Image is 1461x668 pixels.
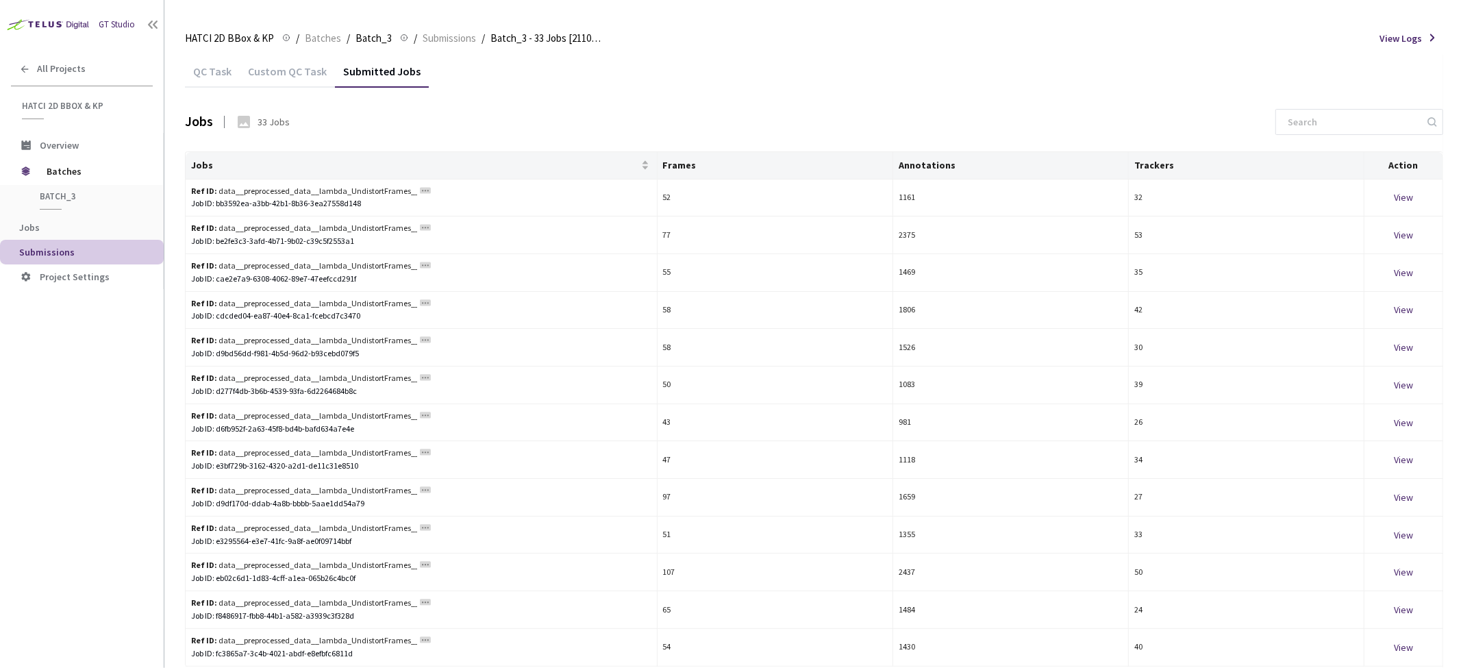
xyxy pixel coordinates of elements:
[1370,265,1437,280] div: View
[658,180,893,217] td: 52
[1370,415,1437,430] div: View
[893,591,1129,629] td: 1484
[185,112,213,132] div: Jobs
[1129,254,1364,292] td: 35
[191,635,217,645] b: Ref ID:
[893,629,1129,667] td: 1430
[40,271,110,283] span: Project Settings
[1129,441,1364,479] td: 34
[1129,292,1364,330] td: 42
[1129,629,1364,667] td: 40
[658,367,893,404] td: 50
[1129,217,1364,254] td: 53
[191,572,651,585] div: Job ID: eb02c6d1-1d83-4cff-a1ea-065b26c4bc0f
[191,634,417,647] div: data__preprocessed_data__lambda_UndistortFrames__20250407_135409/
[191,385,651,398] div: Job ID: d277f4db-3b6b-4539-93fa-6d2264684b8c
[99,18,135,32] div: GT Studio
[893,554,1129,591] td: 2437
[658,554,893,591] td: 107
[191,523,217,533] b: Ref ID:
[191,260,217,271] b: Ref ID:
[658,517,893,554] td: 51
[1379,32,1422,45] span: View Logs
[1370,227,1437,243] div: View
[191,460,651,473] div: Job ID: e3bf729b-3162-4320-a2d1-de11c31e8510
[1370,452,1437,467] div: View
[658,591,893,629] td: 65
[191,447,217,458] b: Ref ID:
[191,597,217,608] b: Ref ID:
[191,297,417,310] div: data__preprocessed_data__lambda_UndistortFrames__20250411_114005/
[893,292,1129,330] td: 1806
[1129,367,1364,404] td: 39
[191,260,417,273] div: data__preprocessed_data__lambda_UndistortFrames__20250414_105601/
[191,597,417,610] div: data__preprocessed_data__lambda_UndistortFrames__20250403_112643/
[658,152,893,180] th: Frames
[1129,404,1364,442] td: 26
[1129,591,1364,629] td: 24
[893,441,1129,479] td: 1118
[186,152,658,180] th: Jobs
[191,186,217,196] b: Ref ID:
[191,410,217,421] b: Ref ID:
[191,185,417,198] div: data__preprocessed_data__lambda_UndistortFrames__20250410_110752/
[191,335,217,345] b: Ref ID:
[191,235,651,248] div: Job ID: be2fe3c3-3afd-4b71-9b02-c39c5f2553a1
[893,329,1129,367] td: 1526
[1370,602,1437,617] div: View
[893,479,1129,517] td: 1659
[191,485,217,495] b: Ref ID:
[347,30,350,47] li: /
[191,647,651,660] div: Job ID: fc3865a7-3c4b-4021-abdf-e8efbfc6811d
[22,100,145,112] span: HATCI 2D BBox & KP
[191,423,651,436] div: Job ID: d6fb952f-2a63-45f8-bd4b-bafd634a7e4e
[658,441,893,479] td: 47
[19,221,40,234] span: Jobs
[191,223,217,233] b: Ref ID:
[482,30,485,47] li: /
[47,158,140,185] span: Batches
[191,310,651,323] div: Job ID: cdcded04-ea87-40e4-8ca1-fcebcd7c3470
[414,30,417,47] li: /
[19,246,75,258] span: Submissions
[191,298,217,308] b: Ref ID:
[1370,565,1437,580] div: View
[191,497,651,510] div: Job ID: d9df170d-ddab-4a8b-bbbb-5aae1dd54a79
[490,30,601,47] span: Batch_3 - 33 Jobs [2110:51957]
[296,30,299,47] li: /
[258,115,290,129] div: 33 Jobs
[1370,528,1437,543] div: View
[1370,340,1437,355] div: View
[1129,479,1364,517] td: 27
[240,64,335,88] div: Custom QC Task
[40,190,141,202] span: Batch_3
[658,404,893,442] td: 43
[191,372,417,385] div: data__preprocessed_data__lambda_UndistortFrames__20250404_144018/
[1370,190,1437,205] div: View
[1364,152,1443,180] th: Action
[658,629,893,667] td: 54
[305,30,341,47] span: Batches
[191,373,217,383] b: Ref ID:
[1129,180,1364,217] td: 32
[191,160,638,171] span: Jobs
[191,447,417,460] div: data__preprocessed_data__lambda_UndistortFrames__20250410_115751/
[185,30,274,47] span: HATCI 2D BBox & KP
[420,30,479,45] a: Submissions
[893,517,1129,554] td: 1355
[191,560,217,570] b: Ref ID:
[658,217,893,254] td: 77
[423,30,476,47] span: Submissions
[191,535,651,548] div: Job ID: e3295564-e3e7-41fc-9a8f-ae0f09714bbf
[1129,554,1364,591] td: 50
[191,334,417,347] div: data__preprocessed_data__lambda_UndistortFrames__20250401_113136/
[893,254,1129,292] td: 1469
[191,559,417,572] div: data__preprocessed_data__lambda_UndistortFrames__20250327_120851/
[40,139,79,151] span: Overview
[893,404,1129,442] td: 981
[1279,110,1425,134] input: Search
[37,63,86,75] span: All Projects
[1129,152,1364,180] th: Trackers
[191,410,417,423] div: data__preprocessed_data__lambda_UndistortFrames__20250410_110707/
[893,367,1129,404] td: 1083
